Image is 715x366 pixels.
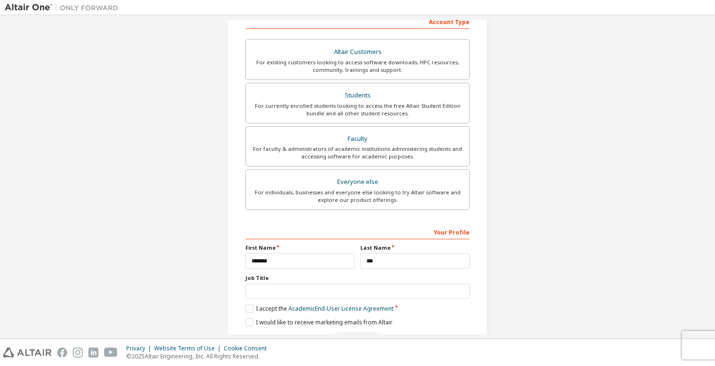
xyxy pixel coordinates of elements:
[252,102,463,117] div: For currently enrolled students looking to access the free Altair Student Edition bundle and all ...
[154,345,224,352] div: Website Terms of Use
[288,305,393,313] a: Academic End-User License Agreement
[88,348,98,357] img: linkedin.svg
[252,145,463,160] div: For faculty & administrators of academic institutions administering students and accessing softwa...
[245,244,355,252] label: First Name
[5,3,123,12] img: Altair One
[252,175,463,189] div: Everyone else
[57,348,67,357] img: facebook.svg
[126,352,272,360] p: © 2025 Altair Engineering, Inc. All Rights Reserved.
[245,274,470,282] label: Job Title
[360,244,470,252] label: Last Name
[104,348,118,357] img: youtube.svg
[224,345,272,352] div: Cookie Consent
[252,189,463,204] div: For individuals, businesses and everyone else looking to try Altair software and explore our prod...
[252,89,463,102] div: Students
[252,132,463,146] div: Faculty
[126,345,154,352] div: Privacy
[73,348,83,357] img: instagram.svg
[245,305,393,313] label: I accept the
[252,59,463,74] div: For existing customers looking to access software downloads, HPC resources, community, trainings ...
[252,45,463,59] div: Altair Customers
[245,332,470,346] div: Please wait while checking email ...
[3,348,52,357] img: altair_logo.svg
[245,224,470,239] div: Your Profile
[245,14,470,29] div: Account Type
[245,318,392,326] label: I would like to receive marketing emails from Altair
